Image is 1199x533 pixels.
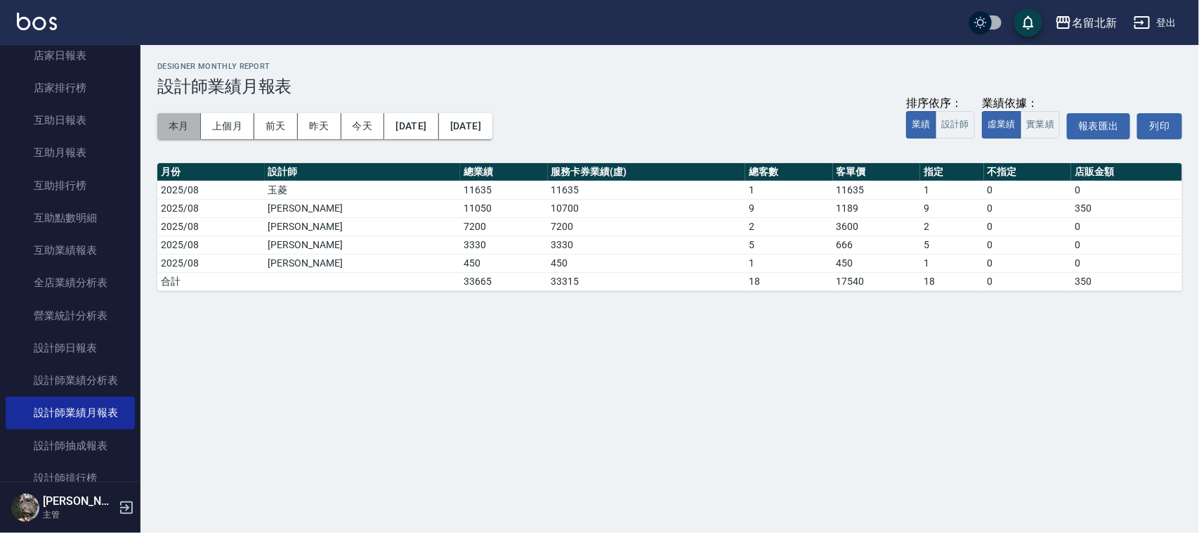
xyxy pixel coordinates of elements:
td: 1 [920,254,984,272]
td: 3330 [548,236,746,254]
td: 10700 [548,199,746,217]
td: 2025/08 [157,236,265,254]
th: 指定 [920,163,984,181]
td: 0 [1071,254,1182,272]
td: 11050 [460,199,547,217]
button: 名留北新 [1049,8,1122,37]
td: 0 [984,181,1071,199]
a: 互助月報表 [6,136,135,169]
td: 0 [984,254,1071,272]
td: 2025/08 [157,254,265,272]
td: 0 [1071,181,1182,199]
td: 33665 [460,272,547,290]
td: 18 [745,272,832,290]
button: 本月 [157,113,201,139]
td: 17540 [833,272,920,290]
img: Person [11,494,39,522]
td: 7200 [548,217,746,236]
div: 排序依序： [906,96,975,111]
td: 合計 [157,272,265,290]
td: 5 [745,236,832,254]
td: 0 [1071,217,1182,236]
th: 客單價 [833,163,920,181]
th: 總客數 [745,163,832,181]
a: 營業統計分析表 [6,300,135,332]
td: 2 [745,217,832,236]
h3: 設計師業績月報表 [157,77,1182,96]
td: 350 [1071,199,1182,217]
a: 互助業績報表 [6,234,135,266]
td: 450 [548,254,746,272]
button: 報表匯出 [1067,113,1130,139]
button: 昨天 [298,113,341,139]
button: [DATE] [439,113,492,139]
td: 1 [920,181,984,199]
td: 2025/08 [157,199,265,217]
a: 店家日報表 [6,39,135,72]
button: 上個月 [201,113,254,139]
button: save [1014,8,1042,37]
td: 0 [1071,236,1182,254]
td: [PERSON_NAME] [265,199,461,217]
th: 服務卡券業績(虛) [548,163,746,181]
th: 總業績 [460,163,547,181]
td: 33315 [548,272,746,290]
th: 月份 [157,163,265,181]
button: [DATE] [384,113,438,139]
div: 名留北新 [1072,14,1117,32]
a: 設計師抽成報表 [6,430,135,462]
a: 店家排行榜 [6,72,135,104]
td: 11635 [548,181,746,199]
td: 450 [460,254,547,272]
button: 設計師 [936,111,975,139]
td: 0 [984,272,1071,290]
a: 設計師日報表 [6,332,135,364]
td: 0 [984,236,1071,254]
div: 業績依據： [982,96,1060,111]
a: 設計師排行榜 [6,462,135,494]
table: a dense table [157,163,1182,291]
td: 3330 [460,236,547,254]
button: 登出 [1128,10,1182,36]
td: 玉菱 [265,181,461,199]
td: 2 [920,217,984,236]
a: 設計師業績分析表 [6,364,135,397]
td: 0 [984,217,1071,236]
button: 實業績 [1021,111,1060,139]
h2: Designer Monthly Report [157,62,1182,71]
td: 3600 [833,217,920,236]
button: 今天 [341,113,385,139]
a: 互助排行榜 [6,169,135,202]
a: 全店業績分析表 [6,266,135,299]
h5: [PERSON_NAME] [43,494,114,508]
td: 11635 [460,181,547,199]
button: 前天 [254,113,298,139]
td: 1189 [833,199,920,217]
a: 設計師業績月報表 [6,397,135,429]
a: 互助點數明細 [6,202,135,234]
td: 7200 [460,217,547,236]
th: 店販金額 [1071,163,1182,181]
td: 350 [1071,272,1182,290]
td: 2025/08 [157,217,265,236]
a: 互助日報表 [6,104,135,136]
td: 2025/08 [157,181,265,199]
button: 列印 [1137,113,1182,139]
td: 9 [745,199,832,217]
td: [PERSON_NAME] [265,217,461,236]
th: 不指定 [984,163,1071,181]
td: [PERSON_NAME] [265,236,461,254]
td: 666 [833,236,920,254]
button: 虛業績 [982,111,1021,139]
td: 1 [745,181,832,199]
td: [PERSON_NAME] [265,254,461,272]
td: 0 [984,199,1071,217]
td: 9 [920,199,984,217]
th: 設計師 [265,163,461,181]
button: 業績 [906,111,936,139]
td: 11635 [833,181,920,199]
td: 450 [833,254,920,272]
td: 1 [745,254,832,272]
p: 主管 [43,508,114,521]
